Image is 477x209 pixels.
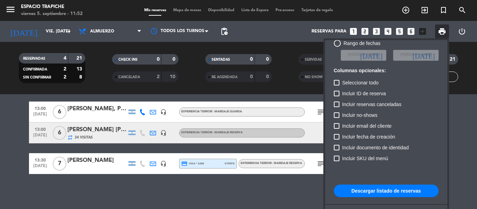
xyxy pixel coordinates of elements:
i: [DATE] [412,52,435,59]
span: Incluir no-shows [342,111,377,119]
span: Incluir SKU del menú [342,154,388,163]
span: Incluir fecha de creación [342,133,395,141]
span: [PERSON_NAME] [400,52,432,58]
div: Rango de fechas [341,39,381,47]
h6: Columnas opcionales: [334,68,439,74]
span: Incluir email del cliente [342,122,392,130]
i: [DATE] [360,52,382,59]
span: [PERSON_NAME] [348,52,379,58]
span: pending_actions [220,27,228,36]
span: Incluir documento de identidad [342,143,409,152]
span: print [438,27,446,36]
span: Incluir reservas canceladas [342,100,402,109]
span: Seleccionar todo [342,79,379,87]
button: Descargar listado de reservas [334,185,439,197]
span: Incluir ID de reserva [342,89,386,98]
